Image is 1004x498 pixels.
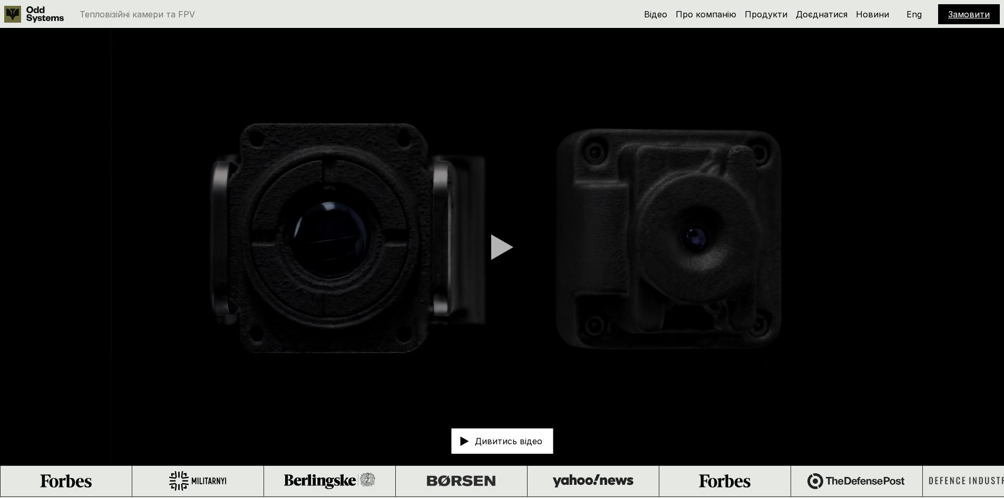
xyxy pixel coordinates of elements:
[644,9,667,19] a: Відео
[676,9,736,19] a: Про компанію
[906,10,922,18] p: Eng
[745,9,787,19] a: Продукти
[80,10,195,18] p: Тепловізійні камери та FPV
[475,437,542,445] p: Дивитись відео
[948,9,990,19] a: Замовити
[856,9,889,19] a: Новини
[796,9,847,19] a: Доєднатися
[877,451,993,487] iframe: HelpCrunch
